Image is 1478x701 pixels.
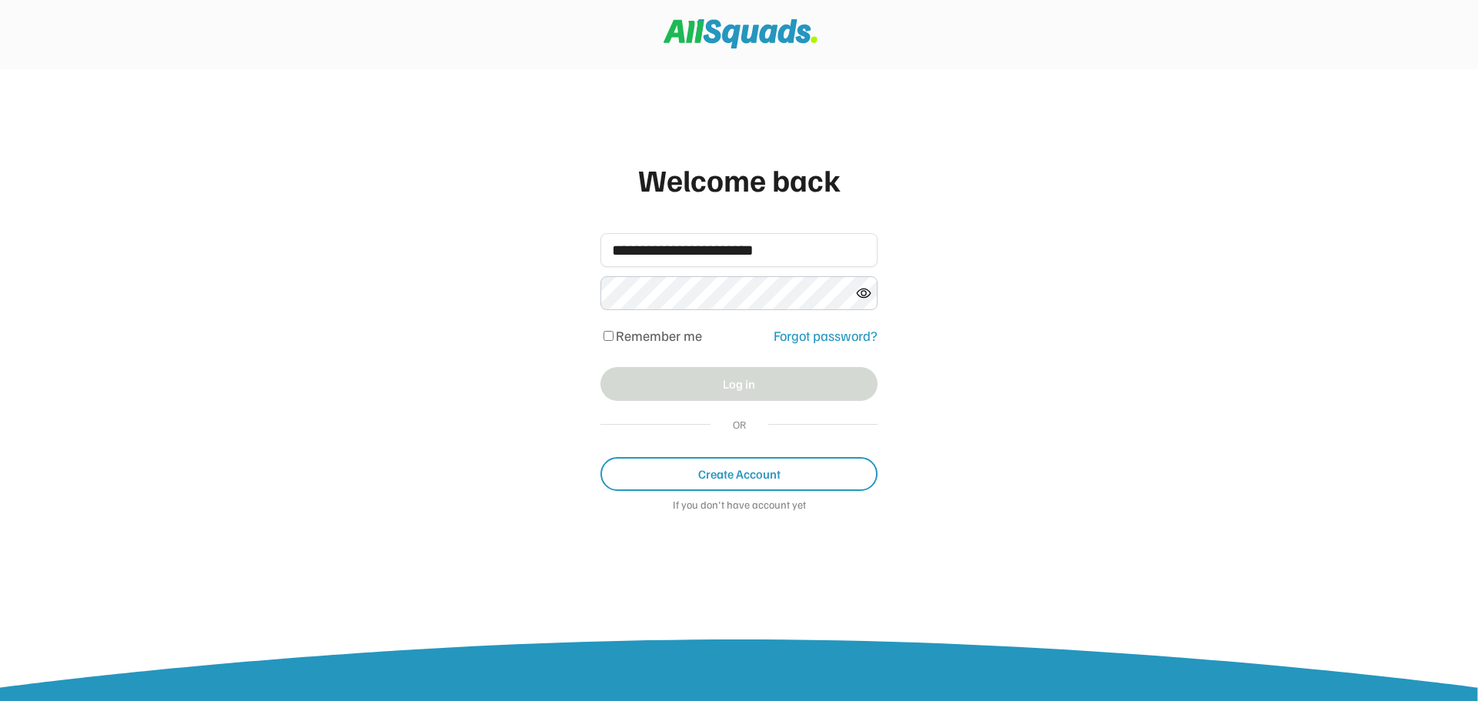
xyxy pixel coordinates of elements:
[600,156,878,202] div: Welcome back
[600,499,878,514] div: If you don't have account yet
[726,416,753,432] div: OR
[664,19,818,48] img: Squad%20Logo.svg
[616,327,702,344] label: Remember me
[600,367,878,401] button: Log in
[600,457,878,491] button: Create Account
[774,325,878,346] div: Forgot password?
